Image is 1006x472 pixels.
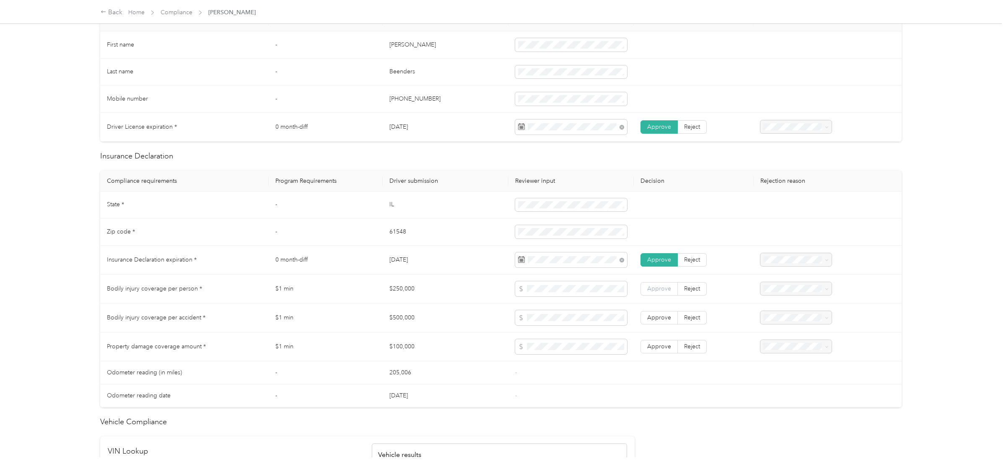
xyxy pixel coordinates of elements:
td: [DATE] [383,113,508,142]
td: Property damage coverage amount * [100,332,269,361]
span: Last name [107,68,133,75]
td: $100,000 [383,332,508,361]
span: [PERSON_NAME] [208,8,256,17]
span: Reject [684,285,700,292]
th: Compliance requirements [100,171,269,192]
span: Approve [647,256,671,263]
span: Approve [647,123,671,130]
span: Bodily injury coverage per accident * [107,314,205,321]
td: Beenders [383,59,508,86]
span: Approve [647,314,671,321]
span: First name [107,41,134,48]
td: $1 min [269,303,383,332]
span: Odometer reading date [107,392,171,399]
td: - [269,218,383,246]
span: Driver License expiration * [107,123,177,130]
td: 61548 [383,218,508,246]
span: Mobile number [107,95,148,102]
th: Reviewer input [508,171,634,192]
td: Bodily injury coverage per accident * [100,303,269,332]
th: Decision [634,171,754,192]
span: - [515,369,517,376]
td: - [269,384,383,407]
td: - [269,86,383,113]
div: Back [101,8,122,18]
span: Odometer reading (in miles) [107,369,182,376]
th: Driver submission [383,171,508,192]
td: [DATE] [383,384,508,407]
td: $500,000 [383,303,508,332]
td: [DATE] [383,246,508,275]
td: Driver License expiration * [100,113,269,142]
h2: VIN Lookup [108,446,363,457]
td: Zip code * [100,218,269,246]
span: Reject [684,343,700,350]
span: Zip code * [107,228,135,235]
td: $1 min [269,275,383,303]
td: 0 month-diff [269,246,383,275]
td: Last name [100,59,269,86]
span: Reject [684,314,700,321]
td: 205,006 [383,361,508,384]
th: Program Requirements [269,171,383,192]
td: 0 month-diff [269,113,383,142]
span: Reject [684,256,700,263]
span: Bodily injury coverage per person * [107,285,202,292]
td: - [269,192,383,219]
h2: Vehicle Compliance [100,416,902,428]
a: Home [128,9,145,16]
td: Mobile number [100,86,269,113]
span: Insurance Declaration expiration * [107,256,197,263]
span: Approve [647,343,671,350]
a: Compliance [161,9,192,16]
td: First name [100,31,269,59]
iframe: Everlance-gr Chat Button Frame [959,425,1006,472]
td: [PERSON_NAME] [383,31,508,59]
td: $1 min [269,332,383,361]
td: Odometer reading date [100,384,269,407]
span: Approve [647,285,671,292]
td: State * [100,192,269,219]
td: - [269,361,383,384]
td: IL [383,192,508,219]
td: Odometer reading (in miles) [100,361,269,384]
span: Reject [684,123,700,130]
td: Insurance Declaration expiration * [100,246,269,275]
th: Rejection reason [754,171,905,192]
td: - [269,31,383,59]
span: - [515,392,517,399]
h4: Vehicle results [378,450,621,460]
h2: Insurance Declaration [100,150,902,162]
td: - [269,59,383,86]
span: State * [107,201,124,208]
td: Bodily injury coverage per person * [100,275,269,303]
span: Property damage coverage amount * [107,343,206,350]
td: [PHONE_NUMBER] [383,86,508,113]
td: $250,000 [383,275,508,303]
